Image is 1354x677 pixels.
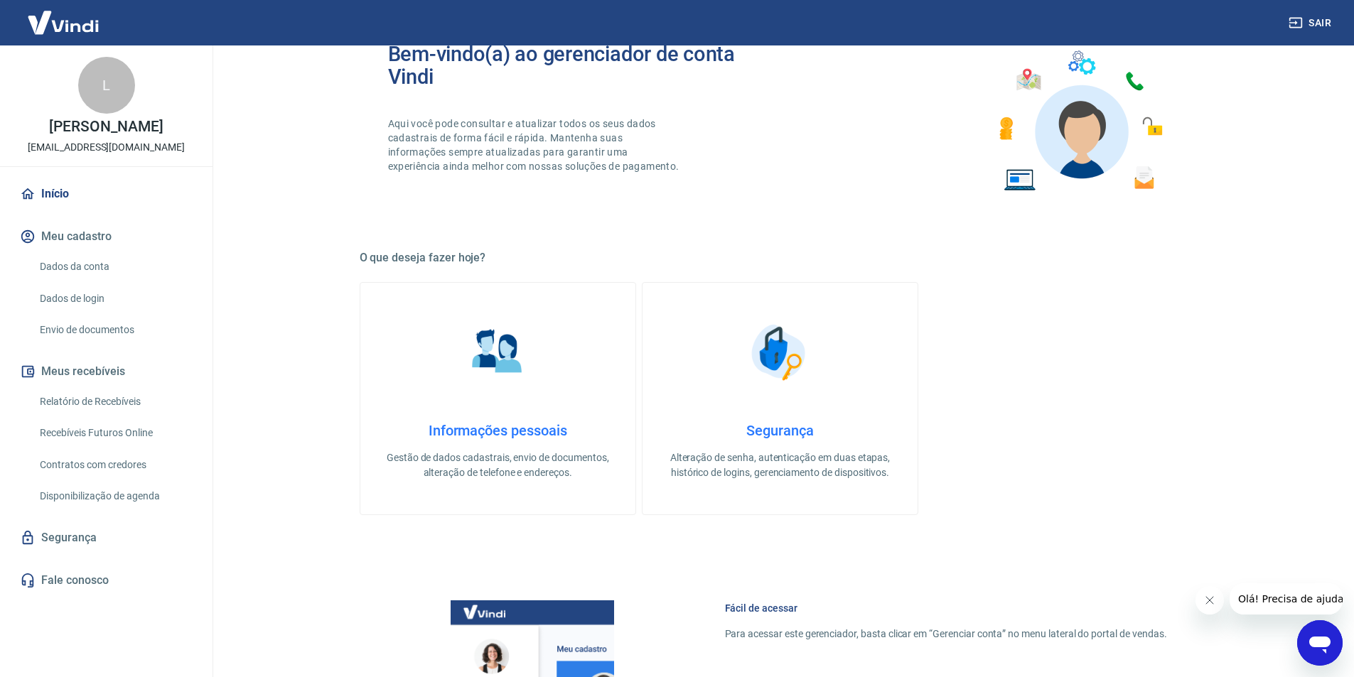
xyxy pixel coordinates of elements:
span: Olá! Precisa de ajuda? [9,10,119,21]
a: SegurançaSegurançaAlteração de senha, autenticação em duas etapas, histórico de logins, gerenciam... [642,282,918,515]
a: Disponibilização de agenda [34,482,195,511]
p: Alteração de senha, autenticação em duas etapas, histórico de logins, gerenciamento de dispositivos. [665,450,895,480]
a: Envio de documentos [34,315,195,345]
div: L [78,57,135,114]
p: Gestão de dados cadastrais, envio de documentos, alteração de telefone e endereços. [383,450,613,480]
a: Dados de login [34,284,195,313]
img: Segurança [744,317,815,388]
h2: Bem-vindo(a) ao gerenciador de conta Vindi [388,43,780,88]
button: Sair [1286,10,1337,36]
a: Fale conosco [17,565,195,596]
img: Informações pessoais [462,317,533,388]
img: Imagem de um avatar masculino com diversos icones exemplificando as funcionalidades do gerenciado... [987,43,1173,200]
h6: Fácil de acessar [725,601,1167,615]
iframe: Botão para abrir a janela de mensagens [1297,620,1343,666]
p: Aqui você pode consultar e atualizar todos os seus dados cadastrais de forma fácil e rápida. Mant... [388,117,682,173]
button: Meus recebíveis [17,356,195,387]
iframe: Fechar mensagem [1196,586,1224,614]
a: Relatório de Recebíveis [34,387,195,416]
a: Informações pessoaisInformações pessoaisGestão de dados cadastrais, envio de documentos, alteraçã... [360,282,636,515]
a: Dados da conta [34,252,195,281]
iframe: Mensagem da empresa [1230,583,1343,614]
p: [EMAIL_ADDRESS][DOMAIN_NAME] [28,140,185,155]
button: Meu cadastro [17,221,195,252]
p: [PERSON_NAME] [49,119,163,134]
a: Recebíveis Futuros Online [34,418,195,448]
img: Vindi [17,1,109,44]
h4: Informações pessoais [383,422,613,439]
h4: Segurança [665,422,895,439]
a: Início [17,178,195,210]
a: Contratos com credores [34,450,195,480]
a: Segurança [17,522,195,553]
h5: O que deseja fazer hoje? [360,251,1201,265]
p: Para acessar este gerenciador, basta clicar em “Gerenciar conta” no menu lateral do portal de ven... [725,627,1167,641]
